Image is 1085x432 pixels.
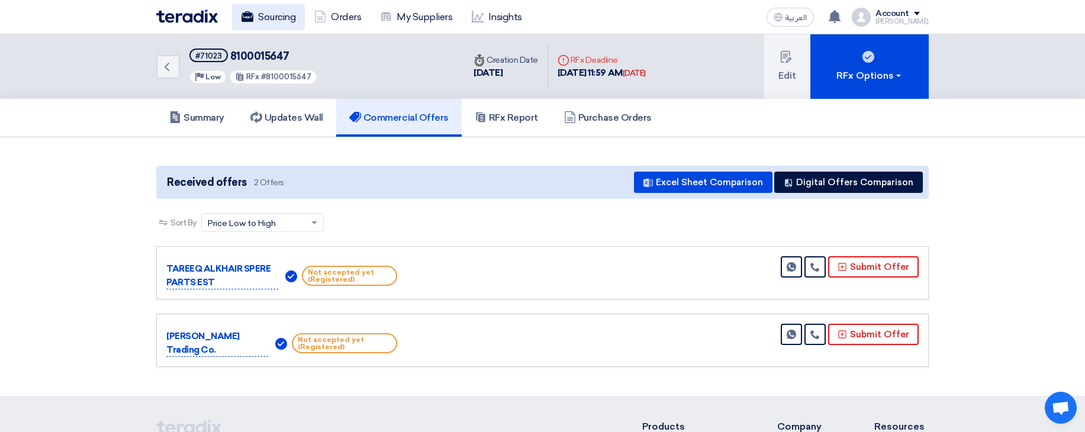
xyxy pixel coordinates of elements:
img: profile_test.png [852,8,871,27]
span: العربية [785,14,807,22]
button: Excel Sheet Comparison [634,172,772,193]
div: RFx Options [836,69,903,83]
span: #8100015647 [261,72,311,81]
button: Submit Offer [828,256,919,278]
a: Purchase Orders [551,99,665,137]
a: Orders [305,4,371,30]
div: RFx Deadline [558,54,646,66]
div: [DATE] 11:59 AM [558,66,646,80]
button: Submit Offer [828,324,919,345]
span: Price Low to High [208,217,276,230]
button: RFx Options [810,34,929,99]
img: Teradix logo [156,9,218,23]
a: Updates Wall [237,99,336,137]
a: Summary [156,99,237,137]
button: العربية [767,8,814,27]
div: [DATE] [623,67,646,79]
a: Commercial Offers [336,99,462,137]
a: Sourcing [232,4,305,30]
span: Low [205,73,221,81]
span: 2 Offers [254,177,284,188]
h5: Purchase Orders [564,112,652,124]
span: Not accepted yet (Registered) [292,333,397,353]
div: Creation Date [474,54,538,66]
h5: Commercial Offers [349,112,449,124]
a: Open chat [1045,392,1077,424]
img: Verified Account [285,270,297,282]
span: RFx [246,72,259,81]
span: Sort By [170,217,197,229]
img: Verified Account [275,338,287,350]
div: Account [875,9,909,19]
h5: Updates Wall [250,112,323,124]
a: RFx Report [462,99,551,137]
p: [PERSON_NAME] Trading Co. [166,330,268,357]
span: Received offers [167,175,247,191]
span: 8100015647 [230,50,289,63]
div: [PERSON_NAME] [875,18,929,25]
button: Edit [764,34,810,99]
a: My Suppliers [371,4,462,30]
h5: RFx Report [475,112,538,124]
p: TAREEQ ALKHAIR SPERE PARTS EST [166,262,278,289]
h5: Summary [169,112,224,124]
div: [DATE] [474,66,538,80]
button: Digital Offers Comparison [774,172,923,193]
h5: 8100015647 [189,49,317,63]
div: #71023 [195,52,222,60]
a: Insights [462,4,532,30]
span: Not accepted yet (Registered) [302,266,397,286]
